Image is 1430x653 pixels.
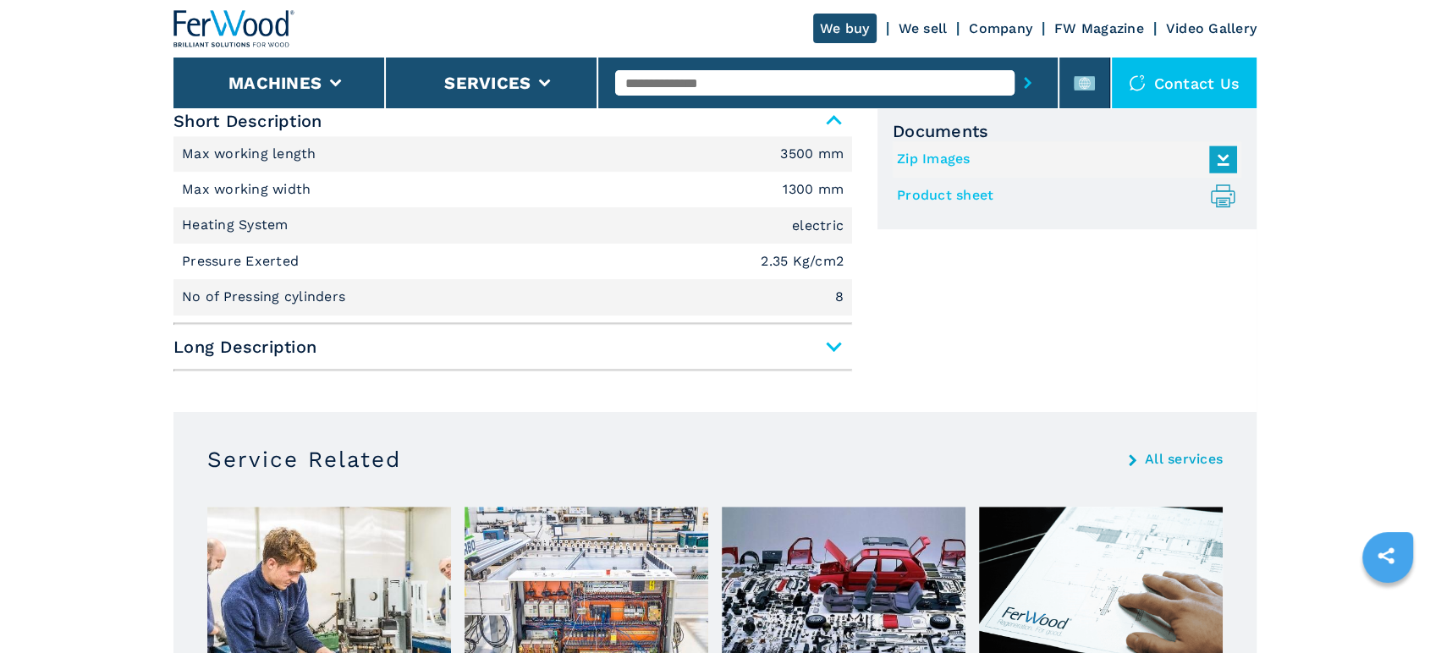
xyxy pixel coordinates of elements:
img: Ferwood [173,10,295,47]
button: Services [444,73,531,93]
span: Documents [893,121,1241,141]
a: Product sheet [897,182,1229,210]
h3: Service Related [207,446,401,473]
span: Short Description [173,106,852,136]
p: No of Pressing cylinders [182,288,349,306]
div: Short Description [173,136,852,316]
p: Max working width [182,180,316,199]
a: We buy [813,14,877,43]
a: All services [1145,453,1223,466]
a: sharethis [1365,535,1407,577]
em: electric [792,219,844,233]
p: Heating System [182,216,293,234]
span: Long Description [173,332,852,362]
a: Zip Images [897,145,1229,173]
iframe: Chat [1358,577,1417,640]
em: 8 [835,290,844,304]
p: Pressure Exerted [182,252,303,271]
button: submit-button [1015,63,1041,102]
div: Contact us [1112,58,1257,108]
a: Video Gallery [1166,20,1257,36]
img: Contact us [1129,74,1146,91]
p: Max working length [182,145,321,163]
a: FW Magazine [1054,20,1144,36]
a: We sell [899,20,948,36]
em: 2.35 Kg/cm2 [761,255,844,268]
em: 3500 mm [780,147,844,161]
button: Machines [228,73,322,93]
a: Company [969,20,1032,36]
em: 1300 mm [783,183,844,196]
